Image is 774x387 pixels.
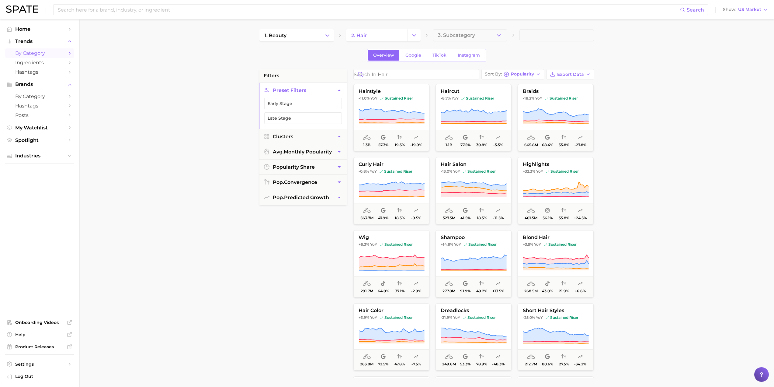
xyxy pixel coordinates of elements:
[5,123,74,132] a: My Watchlist
[547,69,594,79] button: Export Data
[5,360,74,369] a: Settings
[511,72,534,76] span: Popularity
[414,134,418,141] span: popularity predicted growth: Uncertain
[378,362,388,366] span: 72.5%
[525,216,537,220] span: 401.5m
[463,134,468,141] span: popularity share: Google
[259,129,347,144] button: Clusters
[492,362,504,366] span: -48.3%
[411,216,421,220] span: -9.5%
[5,48,74,58] a: by Category
[436,89,511,94] span: haircut
[273,195,284,200] abbr: popularity index
[433,29,507,41] button: 3. Subcategory
[543,242,577,247] span: sustained riser
[518,157,594,224] button: highlights+32.3% YoYsustained risersustained riser401.5m56.1%55.8%+24.5%
[445,134,453,141] span: average monthly popularity: Very High Popularity
[381,353,386,361] span: popularity share: Google
[518,235,593,240] span: blond hair
[496,353,501,361] span: popularity predicted growth: Uncertain
[485,72,502,76] span: Sort By
[360,362,373,366] span: 263.8m
[542,289,553,293] span: 43.0%
[414,207,418,214] span: popularity predicted growth: Uncertain
[377,289,389,293] span: 64.0%
[273,149,284,155] abbr: average
[346,29,408,41] a: 2. hair
[395,289,404,293] span: 37.1%
[578,353,583,361] span: popularity predicted growth: Uncertain
[476,143,487,147] span: 30.8%
[460,143,470,147] span: 77.5%
[436,162,511,167] span: hair salon
[445,207,453,214] span: average monthly popularity: Very High Popularity
[354,162,429,167] span: curly hair
[378,216,388,220] span: 47.9%
[359,96,370,100] span: -11.0%
[273,195,329,200] span: predicted growth
[687,7,704,13] span: Search
[351,33,367,38] span: 2. hair
[545,315,578,320] span: sustained riser
[524,289,538,293] span: 268.5m
[397,353,402,361] span: popularity convergence: Medium Convergence
[380,242,413,247] span: sustained riser
[561,134,566,141] span: popularity convergence: Low Convergence
[496,134,501,141] span: popularity predicted growth: Very Unlikely
[493,143,503,147] span: -5.5%
[411,289,421,293] span: -2.9%
[477,216,487,220] span: 18.5%
[463,315,496,320] span: sustained riser
[397,280,402,287] span: popularity convergence: Low Convergence
[273,149,332,155] span: monthly popularity
[15,344,64,350] span: Product Releases
[370,169,377,174] span: YoY
[15,82,64,87] span: Brands
[15,26,64,32] span: Home
[5,67,74,77] a: Hashtags
[15,153,64,159] span: Industries
[359,315,369,320] span: +3.9%
[394,143,404,147] span: 19.5%
[479,134,484,141] span: popularity convergence: Low Convergence
[57,5,680,15] input: Search here for a brand, industry, or ingredient
[493,216,503,220] span: -11.5%
[479,207,484,214] span: popularity convergence: Very Low Convergence
[476,362,487,366] span: 78.9%
[381,134,386,141] span: popularity share: Google
[436,230,512,297] button: shampoo+14.8% YoYsustained risersustained riser277.8m91.9%49.2%+13.5%
[463,170,466,173] img: sustained riser
[536,169,543,174] span: YoY
[5,151,74,160] button: Industries
[408,29,421,41] button: Change Category
[543,243,547,246] img: sustained riser
[15,39,64,44] span: Trends
[441,169,452,174] span: -13.0%
[463,353,468,361] span: popularity share: Google
[461,96,494,101] span: sustained riser
[273,179,284,185] abbr: popularity index
[438,33,475,38] span: 3. Subcategory
[545,280,550,287] span: popularity share: TikTok
[453,169,460,174] span: YoY
[273,87,306,93] span: Preset Filters
[353,230,429,297] button: wig+6.3% YoYsustained risersustained riser291.7m64.0%37.1%-2.9%
[360,289,373,293] span: 291.7m
[443,216,455,220] span: 527.5m
[15,332,64,337] span: Help
[454,242,461,247] span: YoY
[527,207,535,214] span: average monthly popularity: Very High Popularity
[380,97,384,100] img: sustained riser
[5,318,74,327] a: Onboarding Videos
[5,342,74,351] a: Product Releases
[394,216,404,220] span: 18.3%
[527,134,535,141] span: average monthly popularity: Very High Popularity
[259,190,347,205] button: pop.predicted growth
[445,280,453,287] span: average monthly popularity: Very High Popularity
[379,170,383,173] img: sustained riser
[453,50,485,61] a: Instagram
[370,315,377,320] span: YoY
[738,8,761,11] span: US Market
[534,242,541,247] span: YoY
[463,169,496,174] span: sustained riser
